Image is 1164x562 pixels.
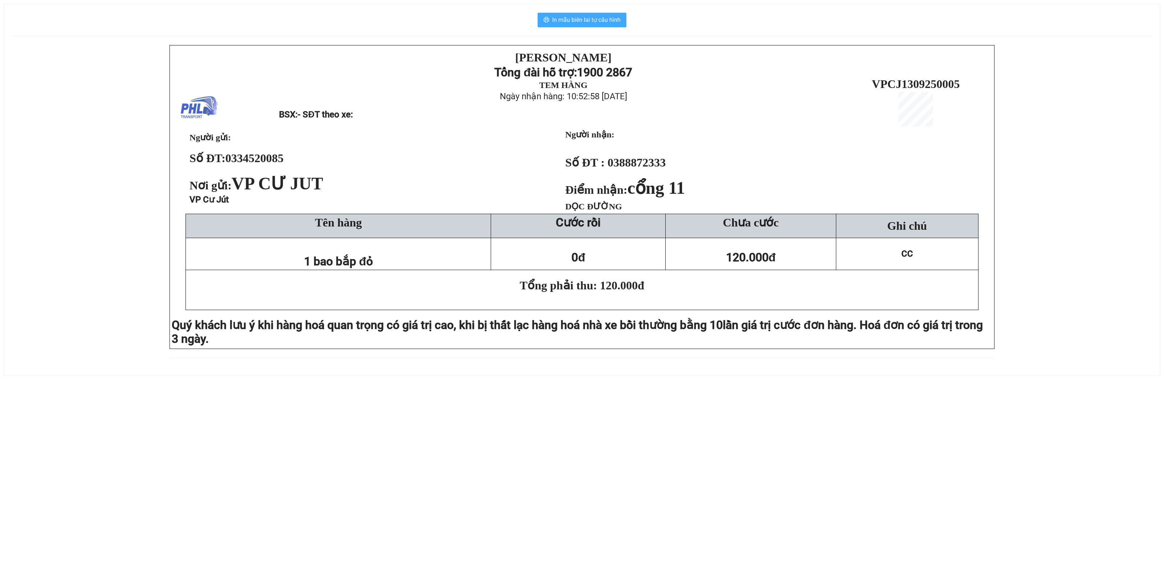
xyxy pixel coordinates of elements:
span: printer [543,17,549,24]
span: cổng 11 [627,178,685,197]
strong: [PERSON_NAME] [515,51,611,64]
span: - SĐT theo xe: [298,109,352,120]
span: Người gửi: [190,133,231,142]
span: BSX: [279,109,352,120]
span: 1 bao bắp đỏ [304,254,373,268]
img: logo [181,90,218,127]
strong: Số ĐT : [565,156,605,169]
span: VP CƯ JUT [232,174,323,193]
span: In mẫu biên lai tự cấu hình [552,15,621,24]
span: 0388872333 [607,156,666,169]
span: 0334520085 [226,152,284,165]
button: printerIn mẫu biên lai tự cấu hình [538,13,626,27]
span: lần giá trị cước đơn hàng. Hoá đơn có giá trị trong 3 ngày. [172,318,983,346]
span: 120.000đ [726,250,776,264]
span: Tên hàng [315,216,362,229]
strong: Điểm nhận: [565,183,685,196]
span: VP Cư Jút [190,194,229,205]
strong: TEM HÀNG [539,80,587,90]
strong: Cước rồi [556,216,601,229]
span: DỌC ĐƯỜNG [565,202,622,211]
strong: Tổng đài hỗ trợ: [494,65,577,79]
span: Tổng phải thu: 120.000đ [520,279,644,292]
strong: Số ĐT: [190,152,284,165]
span: Ngày nhận hàng: 10:52:58 [DATE] [500,91,627,101]
strong: 1900 2867 [577,65,632,79]
span: Quý khách lưu ý khi hàng hoá quan trọng có giá trị cao, khi bị thất lạc hàng hoá nhà xe bồi thườn... [172,318,723,332]
span: Chưa cước [723,216,778,229]
span: CC [901,249,913,259]
span: Ghi chú [887,219,927,232]
span: 0đ [571,250,585,264]
strong: Người nhận: [565,130,614,139]
span: Nơi gửi: [190,179,326,192]
span: VPCJ1309250005 [872,77,960,91]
